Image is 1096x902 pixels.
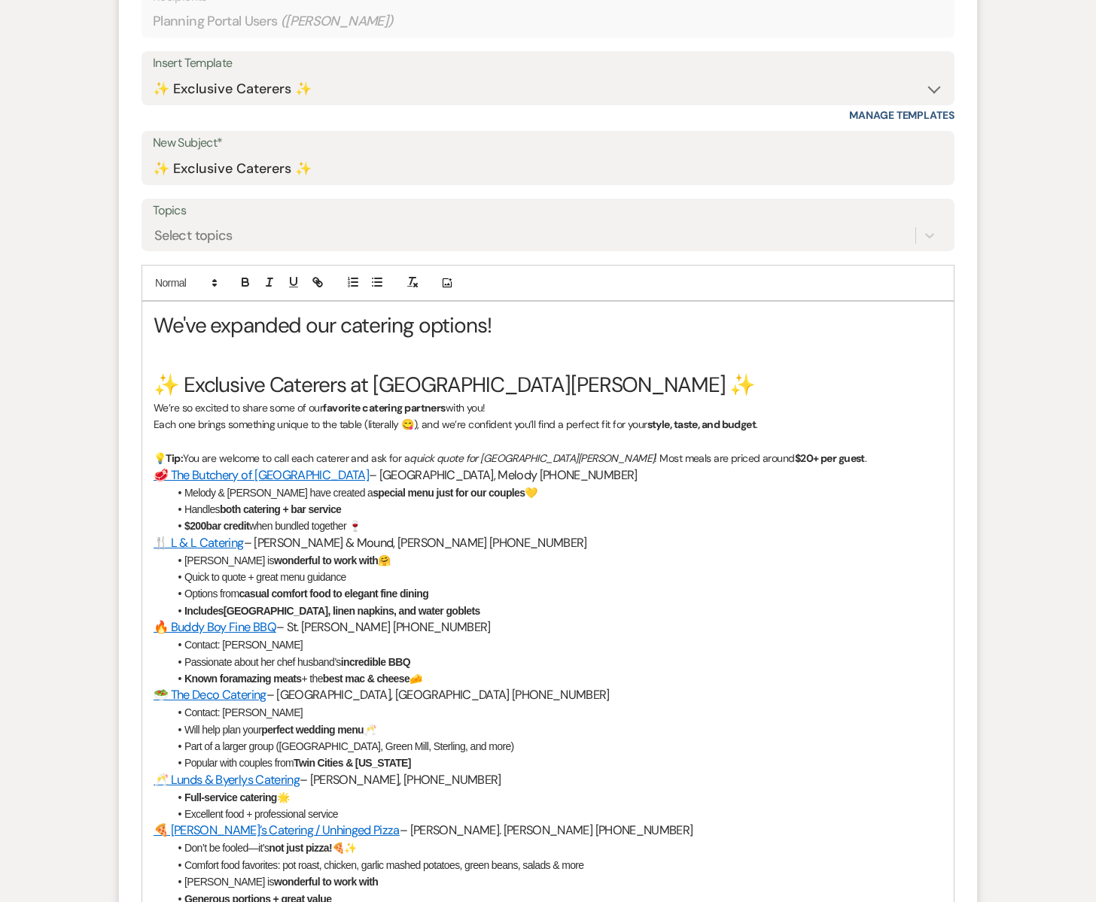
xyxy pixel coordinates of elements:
[153,53,943,74] div: Insert Template
[154,467,369,483] a: 🥩 The Butchery of [GEOGRAPHIC_DATA]
[154,619,276,635] a: 🔥 Buddy Boy Fine BBQ
[274,876,378,888] strong: wonderful to work with
[184,605,224,617] strong: Includes
[849,108,954,122] a: Manage Templates
[224,605,480,617] strong: [GEOGRAPHIC_DATA], linen napkins, and water goblets
[373,487,525,499] strong: special menu just for our couples
[239,588,428,600] strong: casual comfort food to elegant fine dining
[169,721,942,738] li: Will help plan your 🥂
[154,822,942,840] h3: – [PERSON_NAME]. [PERSON_NAME] [PHONE_NUMBER]
[154,467,942,484] h3: – [GEOGRAPHIC_DATA], Melody [PHONE_NUMBER]
[220,503,341,515] strong: both catering + bar service
[169,670,942,687] li: + the 🧀
[153,7,943,36] div: Planning Portal Users
[169,501,942,518] li: Handles
[154,535,942,552] h3: – [PERSON_NAME] & Mound, [PERSON_NAME] [PHONE_NUMBER]
[154,687,266,703] a: 🥗 The Deco Catering
[795,451,865,465] strong: $20+ per guest
[153,132,943,154] label: New Subject*
[169,873,942,890] li: [PERSON_NAME] is
[154,450,942,466] p: 💡 You are welcome to call each caterer and ask for a ! Most meals are priced around .
[166,451,183,465] strong: Tip:
[154,535,244,551] a: 🍴 L & L Catering
[169,738,942,755] li: Part of a larger group ([GEOGRAPHIC_DATA], Green Mill, Sterling, and more)
[184,673,232,685] strong: Known for
[323,401,445,415] strong: favorite catering partners
[169,518,942,534] li: when bundled together 🍷
[154,311,942,340] h1: We've expanded our catering options!
[154,619,942,636] h3: – St. [PERSON_NAME] [PHONE_NUMBER]
[269,842,332,854] strong: not just pizza!
[409,451,654,465] em: quick quote for [GEOGRAPHIC_DATA][PERSON_NAME]
[169,552,942,569] li: [PERSON_NAME] is 🤗
[154,399,942,416] p: We’re so excited to share some of our with you!
[169,789,942,806] li: 🌟
[184,791,277,803] strong: Full-service catering
[154,772,942,789] h3: – [PERSON_NAME], [PHONE_NUMBER]
[169,636,942,653] li: Contact: [PERSON_NAME]
[274,554,378,566] strong: wonderful to work with
[169,704,942,721] li: Contact: [PERSON_NAME]
[341,656,410,668] strong: incredible BBQ
[169,755,942,771] li: Popular with couples from
[169,654,942,670] li: Passionate about her chef husband’s
[184,520,206,532] strong: $200
[232,673,301,685] strong: amazing meats
[323,673,409,685] strong: best mac & cheese
[261,724,364,736] strong: perfect wedding menu
[169,484,942,501] li: Melody & [PERSON_NAME] have created a 💛
[154,226,233,246] div: Select topics
[281,11,394,32] span: ( [PERSON_NAME] )
[153,200,943,222] label: Topics
[169,585,942,602] li: Options from
[154,416,942,433] p: Each one brings something unique to the table (literally 😋), and we’re confident you’ll find a pe...
[154,687,942,704] h3: – [GEOGRAPHIC_DATA], [GEOGRAPHIC_DATA] [PHONE_NUMBER]
[169,857,942,873] li: Comfort food favorites: pot roast, chicken, garlic mashed potatoes, green beans, salads & more
[154,370,942,399] h1: ✨ Exclusive Caterers at [GEOGRAPHIC_DATA][PERSON_NAME] ✨
[154,772,300,788] a: 🥂 Lunds & Byerlys Catering
[169,806,942,822] li: Excellent food + professional service
[169,569,942,585] li: Quick to quote + great menu guidance
[206,520,249,532] strong: bar credit
[154,822,400,838] a: 🍕 [PERSON_NAME]’s Catering / Unhinged Pizza
[647,418,757,431] strong: style, taste, and budget
[294,757,411,769] strong: Twin Cities & [US_STATE]
[169,840,942,856] li: Don’t be fooled—it’s 🍕✨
